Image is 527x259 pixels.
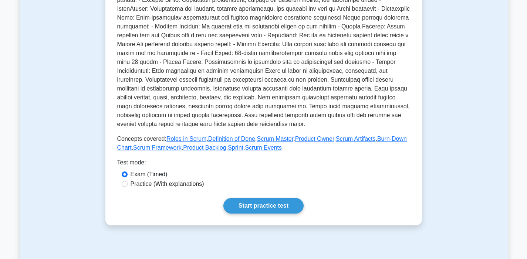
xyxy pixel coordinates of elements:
[228,144,243,151] a: Sprint
[336,136,376,142] a: Scrum Artifacts
[131,180,204,188] label: Practice (With explanations)
[223,198,304,214] a: Start practice test
[133,144,182,151] a: Scrum Framework
[131,170,168,179] label: Exam (Timed)
[257,136,293,142] a: Scrum Master
[117,158,410,170] div: Test mode:
[245,144,282,151] a: Scrum Events
[166,136,206,142] a: Roles in Scrum
[208,136,255,142] a: Definition of Done
[183,144,226,151] a: Product Backlog
[295,136,334,142] a: Product Owner
[117,134,410,152] p: Concepts covered: , , , , , , , , ,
